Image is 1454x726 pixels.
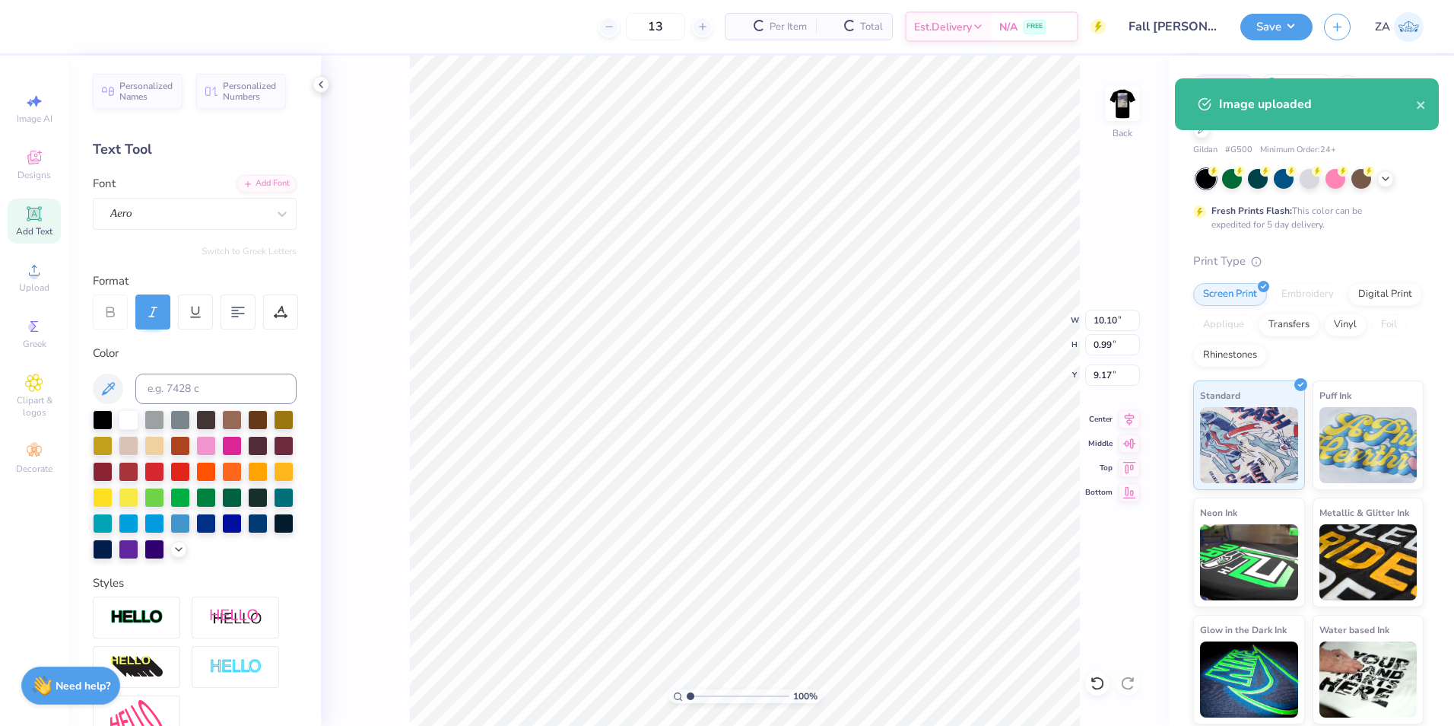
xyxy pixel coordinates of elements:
div: Screen Print [1193,283,1267,306]
label: Font [93,175,116,193]
span: Puff Ink [1319,387,1351,403]
span: 100 % [793,689,817,703]
span: Per Item [770,19,807,35]
input: – – [626,13,685,40]
div: Vinyl [1324,314,1367,336]
div: Image uploaded [1219,95,1416,113]
div: Digital Print [1348,283,1422,306]
div: Applique [1193,314,1254,336]
span: Designs [17,169,51,181]
span: Decorate [16,463,52,475]
span: Upload [19,282,49,294]
div: Color [93,345,297,362]
span: Minimum Order: 24 + [1260,144,1336,157]
span: Personalized Numbers [223,81,277,102]
img: Standard [1200,407,1298,483]
div: Add Font [237,175,297,193]
span: Gildan [1193,144,1217,157]
span: Total [860,19,883,35]
span: Personalized Names [119,81,173,102]
strong: Need help? [56,679,110,693]
span: Greek [23,338,46,350]
span: FREE [1027,21,1043,32]
span: Metallic & Glitter Ink [1319,505,1409,521]
img: 3d Illusion [110,655,163,680]
span: Glow in the Dark Ink [1200,622,1287,638]
img: Back [1107,88,1138,119]
span: Image AI [17,113,52,125]
div: Rhinestones [1193,344,1267,367]
span: Water based Ink [1319,622,1389,638]
div: Transfers [1259,314,1319,336]
img: Puff Ink [1319,407,1417,483]
span: Top [1085,463,1113,473]
img: Glow in the Dark Ink [1200,642,1298,718]
img: Shadow [209,608,262,627]
div: Styles [93,575,297,592]
strong: Fresh Prints Flash: [1211,205,1292,217]
span: Bottom [1085,487,1113,498]
span: Add Text [16,225,52,237]
div: Back [1113,126,1132,140]
span: # G500 [1225,144,1252,157]
button: Switch to Greek Letters [202,245,297,257]
div: Print Type [1193,253,1424,270]
div: This color can be expedited for 5 day delivery. [1211,204,1398,231]
span: Neon Ink [1200,505,1237,521]
span: N/A [999,19,1017,35]
span: Middle [1085,438,1113,449]
span: Center [1085,414,1113,425]
span: Est. Delivery [914,19,972,35]
img: Negative Space [209,658,262,676]
button: close [1416,95,1427,113]
div: Embroidery [1271,283,1344,306]
div: Text Tool [93,139,297,160]
span: Clipart & logos [8,394,61,419]
div: Foil [1371,314,1407,336]
img: Stroke [110,609,163,626]
div: Format [93,272,298,290]
input: Untitled Design [1117,11,1229,42]
input: e.g. 7428 c [135,374,297,404]
img: Neon Ink [1200,524,1298,600]
img: Metallic & Glitter Ink [1319,524,1417,600]
span: Standard [1200,387,1240,403]
img: Water based Ink [1319,642,1417,718]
